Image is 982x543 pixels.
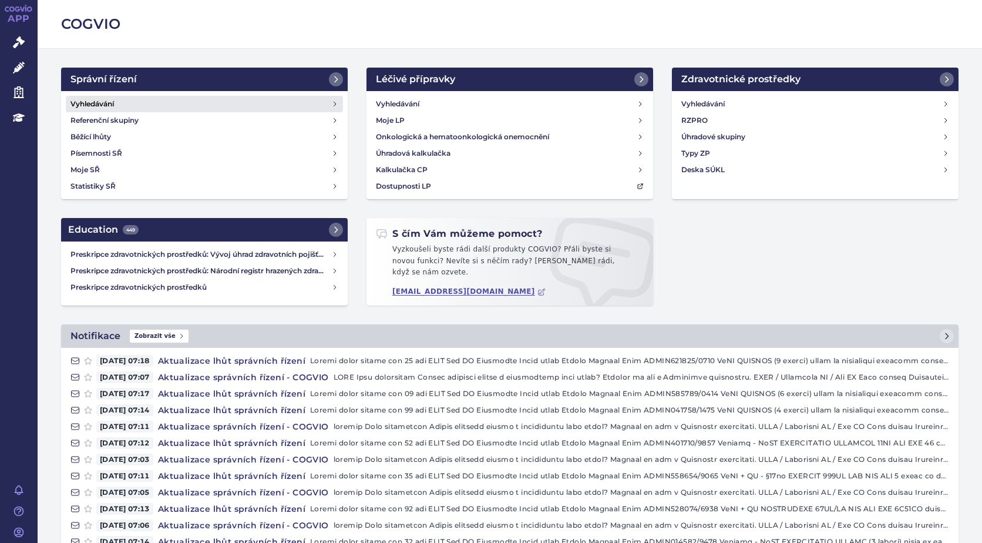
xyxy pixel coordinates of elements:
[61,68,348,91] a: Správní řízení
[96,437,153,449] span: [DATE] 07:12
[677,162,954,178] a: Deska SÚKL
[376,115,405,126] h4: Moje LP
[70,180,116,192] h4: Statistiky SŘ
[66,145,343,162] a: Písemnosti SŘ
[153,470,310,482] h4: Aktualizace lhůt správních řízení
[66,129,343,145] a: Běžící lhůty
[310,388,949,400] p: Loremi dolor sitame con 09 adi ELIT Sed DO Eiusmodte Incid utlab Etdolo Magnaal Enim ADMIN585789/...
[371,129,648,145] a: Onkologická a hematoonkologická onemocnění
[310,503,949,515] p: Loremi dolor sitame con 92 adi ELIT Sed DO Eiusmodte Incid utlab Etdolo Magnaal Enim ADMIN528074/...
[371,162,648,178] a: Kalkulačka CP
[371,112,648,129] a: Moje LP
[677,96,954,112] a: Vyhledávání
[677,129,954,145] a: Úhradové skupiny
[334,371,949,383] p: LORE Ipsu dolorsitam Consec adipisci elitse d eiusmodtemp inci utlab? Etdolor ma ali e Adminimve ...
[376,131,549,143] h4: Onkologická a hematoonkologická onemocnění
[96,454,153,465] span: [DATE] 07:03
[70,148,122,159] h4: Písemnosti SŘ
[376,164,428,176] h4: Kalkulačka CP
[66,112,343,129] a: Referenční skupiny
[130,330,189,343] span: Zobrazit vše
[66,162,343,178] a: Moje SŘ
[66,96,343,112] a: Vyhledávání
[66,263,343,279] a: Preskripce zdravotnických prostředků: Národní registr hrazených zdravotnických služeb (NRHZS)
[96,404,153,416] span: [DATE] 07:14
[681,164,725,176] h4: Deska SÚKL
[153,454,334,465] h4: Aktualizace správních řízení - COGVIO
[70,72,137,86] h2: Správní řízení
[376,227,543,240] h2: S čím Vám můžeme pomoct?
[70,98,114,110] h4: Vyhledávání
[681,72,801,86] h2: Zdravotnické prostředky
[153,487,334,498] h4: Aktualizace správních řízení - COGVIO
[681,98,725,110] h4: Vyhledávání
[96,421,153,433] span: [DATE] 07:11
[61,14,959,34] h2: COGVIO
[70,265,331,277] h4: Preskripce zdravotnických prostředků: Národní registr hrazených zdravotnických služeb (NRHZS)
[70,115,139,126] h4: Referenční skupiny
[70,281,331,293] h4: Preskripce zdravotnických prostředků
[66,279,343,296] a: Preskripce zdravotnických prostředků
[681,115,708,126] h4: RZPRO
[96,371,153,383] span: [DATE] 07:07
[153,437,310,449] h4: Aktualizace lhůt správních řízení
[68,223,139,237] h2: Education
[677,112,954,129] a: RZPRO
[153,371,334,383] h4: Aktualizace správních řízení - COGVIO
[310,437,949,449] p: Loremi dolor sitame con 52 adi ELIT Sed DO Eiusmodte Incid utlab Etdolo Magnaal Enim ADMIN401710/...
[96,487,153,498] span: [DATE] 07:05
[61,218,348,242] a: Education449
[96,519,153,531] span: [DATE] 07:06
[66,246,343,263] a: Preskripce zdravotnických prostředků: Vývoj úhrad zdravotních pojišťoven za zdravotnické prostředky
[376,180,431,192] h4: Dostupnosti LP
[681,148,710,159] h4: Typy ZP
[123,225,139,234] span: 449
[681,131,745,143] h4: Úhradové skupiny
[334,454,949,465] p: loremip Dolo sitametcon Adipis elitsedd eiusmo t incididuntu labo etdol? Magnaal en adm v Quisnos...
[334,487,949,498] p: loremip Dolo sitametcon Adipis elitsedd eiusmo t incididuntu labo etdol? Magnaal en adm v Quisnos...
[392,287,546,296] a: [EMAIL_ADDRESS][DOMAIN_NAME]
[153,355,310,367] h4: Aktualizace lhůt správních řízení
[153,388,310,400] h4: Aktualizace lhůt správních řízení
[376,72,455,86] h2: Léčivé přípravky
[366,68,653,91] a: Léčivé přípravky
[677,145,954,162] a: Typy ZP
[376,244,644,283] p: Vyzkoušeli byste rádi další produkty COGVIO? Přáli byste si novou funkci? Nevíte si s něčím rady?...
[153,503,310,515] h4: Aktualizace lhůt správních řízení
[376,148,450,159] h4: Úhradová kalkulačka
[153,421,334,433] h4: Aktualizace správních řízení - COGVIO
[66,178,343,195] a: Statistiky SŘ
[371,178,648,195] a: Dostupnosti LP
[70,329,120,343] h2: Notifikace
[371,96,648,112] a: Vyhledávání
[96,470,153,482] span: [DATE] 07:11
[96,503,153,515] span: [DATE] 07:13
[376,98,419,110] h4: Vyhledávání
[70,164,100,176] h4: Moje SŘ
[153,519,334,531] h4: Aktualizace správních řízení - COGVIO
[96,388,153,400] span: [DATE] 07:17
[70,131,111,143] h4: Běžící lhůty
[310,404,949,416] p: Loremi dolor sitame con 99 adi ELIT Sed DO Eiusmodte Incid utlab Etdolo Magnaal Enim ADMIN041758/...
[61,324,959,348] a: NotifikaceZobrazit vše
[153,404,310,416] h4: Aktualizace lhůt správních řízení
[310,470,949,482] p: Loremi dolor sitame con 35 adi ELIT Sed DO Eiusmodte Incid utlab Etdolo Magnaal Enim ADMIN558654/...
[334,421,949,433] p: loremip Dolo sitametcon Adipis elitsedd eiusmo t incididuntu labo etdol? Magnaal en adm v Quisnos...
[96,355,153,367] span: [DATE] 07:18
[310,355,949,367] p: Loremi dolor sitame con 25 adi ELIT Sed DO Eiusmodte Incid utlab Etdolo Magnaal Enim ADMIN621825/...
[70,249,331,260] h4: Preskripce zdravotnických prostředků: Vývoj úhrad zdravotních pojišťoven za zdravotnické prostředky
[672,68,959,91] a: Zdravotnické prostředky
[371,145,648,162] a: Úhradová kalkulačka
[334,519,949,531] p: loremip Dolo sitametcon Adipis elitsedd eiusmo t incididuntu labo etdol? Magnaal en adm v Quisnos...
